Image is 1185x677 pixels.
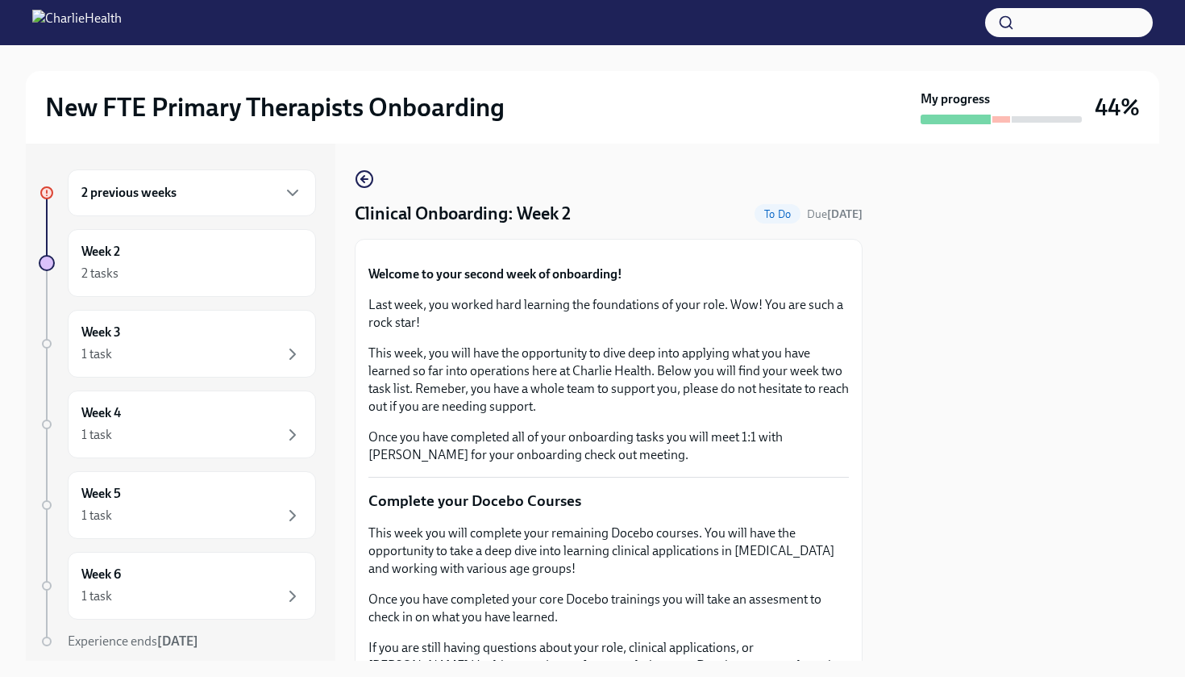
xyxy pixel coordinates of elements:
p: Once you have completed all of your onboarding tasks you will meet 1:1 with [PERSON_NAME] for you... [368,428,849,464]
div: 1 task [81,507,112,524]
a: Week 61 task [39,552,316,620]
p: Last week, you worked hard learning the foundations of your role. Wow! You are such a rock star! [368,296,849,332]
h6: 2 previous weeks [81,184,177,202]
p: This week, you will have the opportunity to dive deep into applying what you have learned so far ... [368,345,849,416]
p: Once you have completed your core Docebo trainings you will take an assesment to check in on what... [368,591,849,626]
a: Week 51 task [39,471,316,539]
p: Complete your Docebo Courses [368,491,849,512]
div: 1 task [81,345,112,363]
strong: Welcome to your second week of onboarding! [368,266,622,282]
img: CharlieHealth [32,10,122,36]
h6: Week 2 [81,243,120,261]
strong: [DATE] [157,633,198,649]
span: Experience ends [68,633,198,649]
h6: Week 4 [81,404,121,422]
span: Due [807,207,863,221]
strong: My progress [921,90,990,108]
div: 1 task [81,587,112,605]
a: Week 41 task [39,391,316,458]
a: Week 22 tasks [39,229,316,297]
h2: New FTE Primary Therapists Onboarding [45,91,505,123]
span: August 30th, 2025 10:00 [807,207,863,222]
h6: Week 6 [81,566,121,583]
h6: Week 3 [81,324,121,341]
h4: Clinical Onboarding: Week 2 [355,202,571,226]
div: 2 previous weeks [68,169,316,216]
div: 2 tasks [81,265,118,282]
p: This week you will complete your remaining Docebo courses. You will have the opportunity to take ... [368,524,849,578]
span: To Do [755,208,800,220]
div: 1 task [81,426,112,444]
a: Week 31 task [39,310,316,378]
h3: 44% [1095,93,1140,122]
h6: Week 5 [81,485,121,503]
strong: [DATE] [827,207,863,221]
